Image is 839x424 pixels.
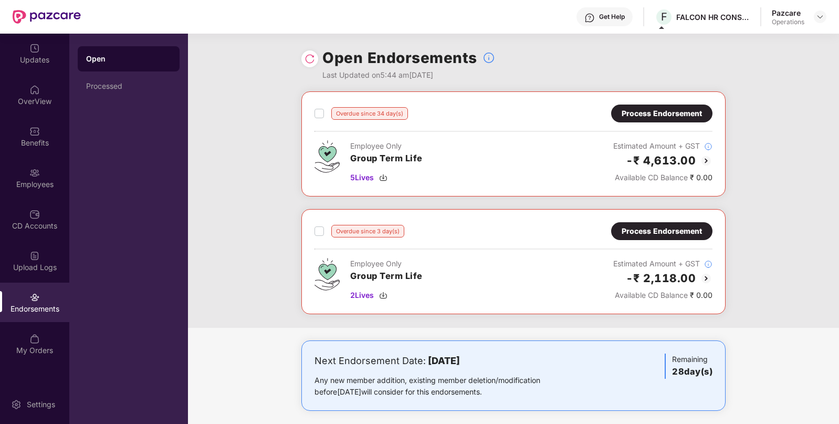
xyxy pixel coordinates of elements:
div: Overdue since 34 day(s) [331,107,408,120]
div: Employee Only [350,140,423,152]
div: Employee Only [350,258,423,270]
div: Estimated Amount + GST [613,258,712,270]
h3: 28 day(s) [672,365,712,379]
img: svg+xml;base64,PHN2ZyBpZD0iVXBsb2FkX0xvZ3MiIGRhdGEtbmFtZT0iVXBsb2FkIExvZ3MiIHhtbG5zPSJodHRwOi8vd3... [29,251,40,261]
span: 5 Lives [350,172,374,183]
img: svg+xml;base64,PHN2ZyBpZD0iSG9tZSIgeG1sbnM9Imh0dHA6Ly93d3cudzMub3JnLzIwMDAvc3ZnIiB3aWR0aD0iMjAiIG... [29,85,40,95]
div: ₹ 0.00 [613,172,712,183]
div: Pazcare [772,8,804,18]
h2: -₹ 2,118.00 [626,270,696,287]
img: svg+xml;base64,PHN2ZyBpZD0iRW1wbG95ZWVzIiB4bWxucz0iaHR0cDovL3d3dy53My5vcmcvMjAwMC9zdmciIHdpZHRoPS... [29,168,40,178]
div: Settings [24,399,58,410]
h1: Open Endorsements [322,46,477,69]
img: svg+xml;base64,PHN2ZyBpZD0iQmVuZWZpdHMiIHhtbG5zPSJodHRwOi8vd3d3LnczLm9yZy8yMDAwL3N2ZyIgd2lkdGg9Ij... [29,126,40,137]
img: svg+xml;base64,PHN2ZyBpZD0iUmVsb2FkLTMyeDMyIiB4bWxucz0iaHR0cDovL3d3dy53My5vcmcvMjAwMC9zdmciIHdpZH... [305,54,315,64]
span: Available CD Balance [615,291,688,299]
img: svg+xml;base64,PHN2ZyBpZD0iSW5mb18tXzMyeDMyIiBkYXRhLW5hbWU9IkluZm8gLSAzMngzMiIgeG1sbnM9Imh0dHA6Ly... [483,51,495,64]
div: Process Endorsement [622,108,702,119]
img: svg+xml;base64,PHN2ZyBpZD0iSW5mb18tXzMyeDMyIiBkYXRhLW5hbWU9IkluZm8gLSAzMngzMiIgeG1sbnM9Imh0dHA6Ly... [704,142,712,151]
img: svg+xml;base64,PHN2ZyBpZD0iSGVscC0zMngzMiIgeG1sbnM9Imh0dHA6Ly93d3cudzMub3JnLzIwMDAvc3ZnIiB3aWR0aD... [584,13,595,23]
div: Operations [772,18,804,26]
span: 2 Lives [350,289,374,301]
img: svg+xml;base64,PHN2ZyBpZD0iVXBkYXRlZCIgeG1sbnM9Imh0dHA6Ly93d3cudzMub3JnLzIwMDAvc3ZnIiB3aWR0aD0iMj... [29,43,40,54]
b: [DATE] [428,355,460,366]
div: Overdue since 3 day(s) [331,225,404,237]
img: svg+xml;base64,PHN2ZyBpZD0iU2V0dGluZy0yMHgyMCIgeG1sbnM9Imh0dHA6Ly93d3cudzMub3JnLzIwMDAvc3ZnIiB3aW... [11,399,22,410]
span: Available CD Balance [615,173,688,182]
div: Next Endorsement Date: [314,354,573,368]
img: svg+xml;base64,PHN2ZyBpZD0iSW5mb18tXzMyeDMyIiBkYXRhLW5hbWU9IkluZm8gLSAzMngzMiIgeG1sbnM9Imh0dHA6Ly... [704,260,712,268]
div: Estimated Amount + GST [613,140,712,152]
h3: Group Term Life [350,152,423,166]
div: Open [86,54,171,64]
div: ₹ 0.00 [613,289,712,301]
img: svg+xml;base64,PHN2ZyBpZD0iRG93bmxvYWQtMzJ4MzIiIHhtbG5zPSJodHRwOi8vd3d3LnczLm9yZy8yMDAwL3N2ZyIgd2... [379,291,387,299]
img: svg+xml;base64,PHN2ZyBpZD0iTXlfT3JkZXJzIiBkYXRhLW5hbWU9Ik15IE9yZGVycyIgeG1sbnM9Imh0dHA6Ly93d3cudz... [29,334,40,344]
img: svg+xml;base64,PHN2ZyB4bWxucz0iaHR0cDovL3d3dy53My5vcmcvMjAwMC9zdmciIHdpZHRoPSI0Ny43MTQiIGhlaWdodD... [314,140,340,173]
div: Get Help [599,13,625,21]
img: svg+xml;base64,PHN2ZyBpZD0iRW5kb3JzZW1lbnRzIiB4bWxucz0iaHR0cDovL3d3dy53My5vcmcvMjAwMC9zdmciIHdpZH... [29,292,40,303]
div: Process Endorsement [622,225,702,237]
img: svg+xml;base64,PHN2ZyBpZD0iQmFjay0yMHgyMCIgeG1sbnM9Imh0dHA6Ly93d3cudzMub3JnLzIwMDAvc3ZnIiB3aWR0aD... [700,272,712,285]
div: Last Updated on 5:44 am[DATE] [322,69,495,81]
h3: Group Term Life [350,270,423,283]
h2: -₹ 4,613.00 [626,152,696,169]
div: FALCON HR CONSULTING PRIVATE LIMITED [676,12,750,22]
div: Any new member addition, existing member deletion/modification before [DATE] will consider for th... [314,375,573,398]
span: F [661,11,667,23]
img: svg+xml;base64,PHN2ZyBpZD0iRHJvcGRvd24tMzJ4MzIiIHhtbG5zPSJodHRwOi8vd3d3LnczLm9yZy8yMDAwL3N2ZyIgd2... [816,13,824,21]
img: svg+xml;base64,PHN2ZyBpZD0iRG93bmxvYWQtMzJ4MzIiIHhtbG5zPSJodHRwOi8vd3d3LnczLm9yZy8yMDAwL3N2ZyIgd2... [379,173,387,182]
div: Processed [86,82,171,90]
img: New Pazcare Logo [13,10,81,24]
div: Remaining [665,354,712,379]
img: svg+xml;base64,PHN2ZyBpZD0iQmFjay0yMHgyMCIgeG1sbnM9Imh0dHA6Ly93d3cudzMub3JnLzIwMDAvc3ZnIiB3aWR0aD... [700,154,712,167]
img: svg+xml;base64,PHN2ZyB4bWxucz0iaHR0cDovL3d3dy53My5vcmcvMjAwMC9zdmciIHdpZHRoPSI0Ny43MTQiIGhlaWdodD... [314,258,340,291]
img: svg+xml;base64,PHN2ZyBpZD0iQ0RfQWNjb3VudHMiIGRhdGEtbmFtZT0iQ0QgQWNjb3VudHMiIHhtbG5zPSJodHRwOi8vd3... [29,209,40,220]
